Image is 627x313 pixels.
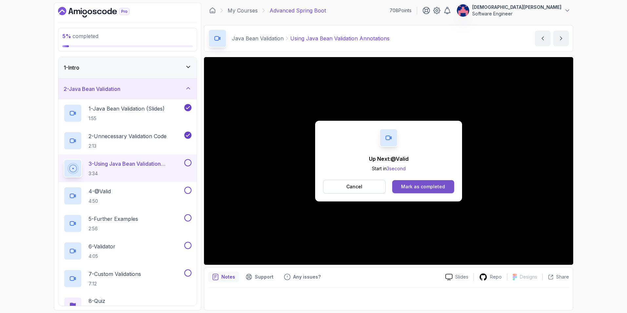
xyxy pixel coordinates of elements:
[387,166,406,171] span: 3 second
[369,155,409,163] p: Up Next: @Valid
[440,274,474,281] a: Slides
[556,274,569,280] p: Share
[62,33,98,39] span: completed
[228,7,258,14] a: My Courses
[209,7,216,14] a: Dashboard
[64,85,120,93] h3: 2 - Java Bean Validation
[221,274,235,280] p: Notes
[89,170,183,177] p: 3:34
[390,7,412,14] p: 708 Points
[474,273,507,281] a: Repo
[208,272,239,282] button: notes button
[64,214,192,233] button: 5-Further Examples2:56
[270,7,326,14] p: Advanced Spring Boot
[293,274,321,280] p: Any issues?
[401,183,445,190] div: Mark as completed
[290,34,390,42] p: Using Java Bean Validation Annotations
[64,242,192,260] button: 6-Validator4:05
[89,215,138,223] p: 5 - Further Examples
[280,272,325,282] button: Feedback button
[64,159,192,177] button: 3-Using Java Bean Validation Annotations3:34
[204,57,573,265] iframe: 3 - Using Java Bean Validation Annotations
[64,64,79,72] h3: 1 - Intro
[490,274,502,280] p: Repo
[456,4,571,17] button: user profile image[DEMOGRAPHIC_DATA][PERSON_NAME]Software Engineer
[89,115,165,122] p: 1:55
[392,180,454,193] button: Mark as completed
[472,10,561,17] p: Software Engineer
[323,180,386,194] button: Cancel
[89,132,167,140] p: 2 - Unnecessary Validation Code
[553,31,569,46] button: next content
[89,242,115,250] p: 6 - Validator
[89,281,141,287] p: 7:12
[542,274,569,280] button: Share
[58,57,197,78] button: 1-Intro
[64,187,192,205] button: 4-@Valid4:50
[64,132,192,150] button: 2-Unnecessary Validation Code2:13
[62,33,71,39] span: 5 %
[64,269,192,288] button: 7-Custom Validations7:12
[232,34,284,42] p: Java Bean Validation
[535,31,551,46] button: previous content
[369,165,409,172] p: Start in
[346,183,362,190] p: Cancel
[89,297,105,305] p: 8 - Quiz
[89,143,167,149] p: 2:13
[255,274,273,280] p: Support
[89,160,183,168] p: 3 - Using Java Bean Validation Annotations
[89,105,165,113] p: 1 - Java Bean Validation (Slides)
[89,225,138,232] p: 2:56
[242,272,277,282] button: Support button
[89,187,111,195] p: 4 - @Valid
[520,274,537,280] p: Designs
[472,4,561,10] p: [DEMOGRAPHIC_DATA][PERSON_NAME]
[89,198,111,204] p: 4:50
[58,7,145,17] a: Dashboard
[89,253,115,260] p: 4:05
[455,274,468,280] p: Slides
[58,78,197,99] button: 2-Java Bean Validation
[64,104,192,122] button: 1-Java Bean Validation (Slides)1:55
[457,4,469,17] img: user profile image
[89,270,141,278] p: 7 - Custom Validations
